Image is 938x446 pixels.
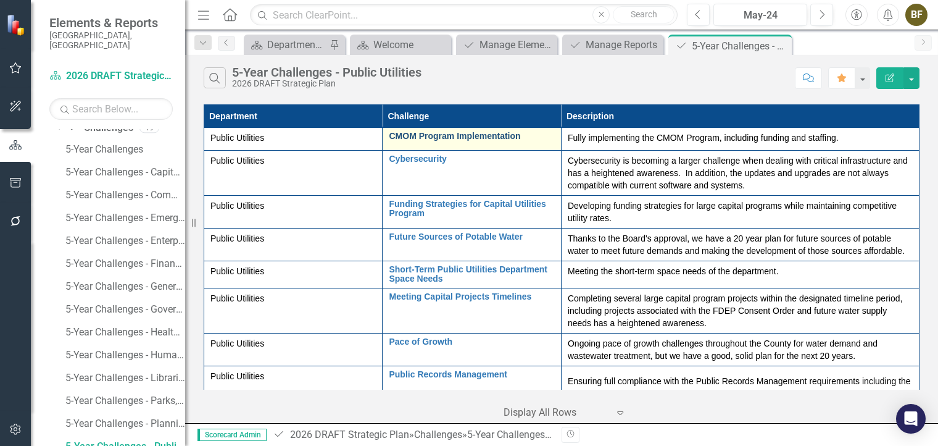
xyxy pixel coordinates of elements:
[568,265,913,277] p: Meeting the short-term space needs of the department.
[692,38,789,54] div: 5-Year Challenges - Public Utilities
[568,292,913,329] p: Completing several large capital program projects within the designated timeline period, includin...
[62,185,185,205] a: 5-Year Challenges - Communications
[204,196,383,229] td: Double-Click to Edit
[204,151,383,196] td: Double-Click to Edit
[139,123,159,133] div: 19
[49,98,173,120] input: Search Below...
[62,162,185,182] a: 5-Year Challenges - Capital Projects
[568,154,913,191] p: Cybersecurity is becoming a larger challenge when dealing with critical infrastructure and has a ...
[383,261,561,288] td: Double-Click to Edit Right Click for Context Menu
[383,229,561,261] td: Double-Click to Edit Right Click for Context Menu
[414,429,462,440] a: Challenges
[62,391,185,411] a: 5-Year Challenges - Parks, Recreation and Natural Resources
[561,366,919,408] td: Double-Click to Edit
[204,128,383,151] td: Double-Click to Edit
[565,37,660,53] a: Manage Reports
[713,4,807,26] button: May-24
[210,266,264,276] span: Public Utilities
[210,339,264,348] span: Public Utilities
[232,65,421,79] div: 5-Year Challenges - Public Utilities
[561,151,919,196] td: Double-Click to Edit
[290,429,409,440] a: 2026 DRAFT Strategic Plan
[561,333,919,366] td: Double-Click to Edit
[383,366,561,408] td: Double-Click to Edit Right Click for Context Menu
[62,277,185,297] a: 5-Year Challenges - General Services
[204,261,383,288] td: Double-Click to Edit
[561,128,919,151] td: Double-Click to Edit
[568,337,913,362] p: Ongoing pace of growth challenges throughout the County for water demand and wastewater treatment...
[62,345,185,365] a: 5-Year Challenges - Human Resources
[210,234,264,243] span: Public Utilities
[389,337,554,347] a: Pace of Growth
[49,30,173,51] small: [GEOGRAPHIC_DATA], [GEOGRAPHIC_DATA]
[65,304,185,315] div: 5-Year Challenges - Governmental Relations
[65,167,185,178] div: 5-Year Challenges - Capital Projects
[62,368,185,388] a: 5-Year Challenges - Libraries and Historical Resources
[631,9,657,19] span: Search
[389,370,554,379] a: Public Records Management
[65,418,185,429] div: 5-Year Challenges - Planning and Development Services
[210,156,264,166] span: Public Utilities
[65,212,185,224] div: 5-Year Challenges - Emergency Services
[389,232,554,242] a: Future Sources of Potable Water
[65,327,185,338] div: 5-Year Challenges - Health and Human Services
[65,395,185,406] div: 5-Year Challenges - Parks, Recreation and Natural Resources
[383,196,561,229] td: Double-Click to Edit Right Click for Context Menu
[561,196,919,229] td: Double-Click to Edit
[389,265,554,284] a: Short-Term Public Utilities Department Space Needs
[62,300,185,319] a: 5-Year Challenges - Governmental Relations
[568,232,913,257] p: Thanks to the Board's approval, we have a 20 year plan for future sources of potable water to mee...
[62,322,185,342] a: 5-Year Challenges - Health and Human Services
[568,376,911,398] span: Ensuring full compliance with the Public Records Management requirements including the County’s A...
[250,4,678,26] input: Search ClearPoint...
[479,37,554,53] div: Manage Elements
[718,8,803,23] div: May-24
[65,144,185,155] div: 5-Year Challenges
[568,200,913,224] p: Developing funding strategies for large capital programs while maintaining competitive utility ra...
[613,6,674,23] button: Search
[247,37,326,53] a: Department Snapshot
[62,231,185,251] a: 5-Year Challenges - Enterprise Information Technology
[467,429,614,440] div: 5-Year Challenges - Public Utilities
[62,414,185,434] a: 5-Year Challenges - Planning and Development Services
[896,404,926,434] div: Open Intercom Messenger
[383,288,561,333] td: Double-Click to Edit Right Click for Context Menu
[62,140,185,159] a: 5-Year Challenges
[65,258,185,269] div: 5-Year Challenges - Financial Management
[49,69,173,83] a: 2026 DRAFT Strategic Plan
[389,154,554,164] a: Cybersecurity
[373,37,448,53] div: Welcome
[204,333,383,366] td: Double-Click to Edit
[389,132,554,141] a: CMOM Program Implementation
[459,37,554,53] a: Manage Elements
[389,200,554,219] a: Funding Strategies for Capital Utilities Program
[267,37,326,53] div: Department Snapshot
[586,37,660,53] div: Manage Reports
[65,372,185,384] div: 5-Year Challenges - Libraries and Historical Resources
[65,235,185,246] div: 5-Year Challenges - Enterprise Information Technology
[6,14,28,35] img: ClearPoint Strategy
[210,201,264,211] span: Public Utilities
[389,292,554,301] a: Meeting Capital Projects Timelines
[65,190,185,201] div: 5-Year Challenges - Communications
[204,229,383,261] td: Double-Click to Edit
[197,429,267,441] span: Scorecard Admin
[65,350,185,361] div: 5-Year Challenges - Human Resources
[353,37,448,53] a: Welcome
[561,288,919,333] td: Double-Click to Edit
[568,132,913,144] p: Fully implementing the CMOM Program, including funding and staffing.
[561,229,919,261] td: Double-Click to Edit
[49,15,173,30] span: Elements & Reports
[204,288,383,333] td: Double-Click to Edit
[204,366,383,408] td: Double-Click to Edit
[210,293,264,303] span: Public Utilities
[210,133,264,143] span: Public Utilities
[65,281,185,292] div: 5-Year Challenges - General Services
[273,428,552,442] div: » »
[383,333,561,366] td: Double-Click to Edit Right Click for Context Menu
[62,254,185,274] a: 5-Year Challenges - Financial Management
[383,151,561,196] td: Double-Click to Edit Right Click for Context Menu
[561,261,919,288] td: Double-Click to Edit
[905,4,928,26] button: BF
